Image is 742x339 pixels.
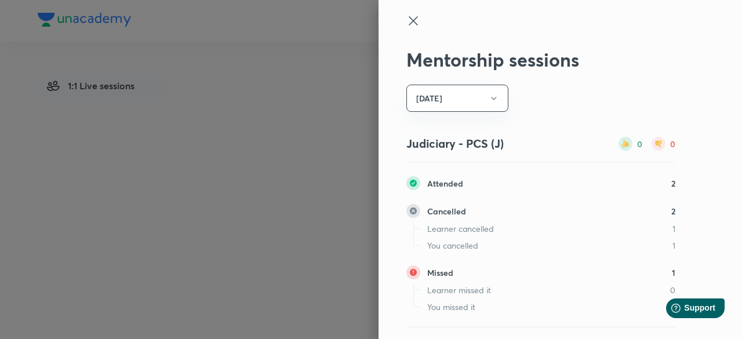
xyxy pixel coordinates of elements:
h2: Mentorship sessions [406,49,675,71]
img: - [406,176,420,190]
span: 1 [672,223,675,235]
h4: Judiciary - PCS (J) [406,135,504,152]
iframe: Help widget launcher [639,294,729,326]
h6: Missed [427,267,453,279]
span: You cancelled [427,239,478,251]
h6: 2 [671,177,675,189]
h6: 2 [671,205,675,217]
h6: 0 [670,138,675,150]
h6: 1 [672,267,675,279]
span: 0 [670,284,675,296]
span: Learner missed it [427,284,491,296]
h6: Attended [427,177,463,189]
span: 1 [672,239,675,251]
h6: 0 [637,138,642,150]
span: You missed it [427,301,475,313]
button: [DATE] [406,85,508,112]
img: like [619,137,632,151]
img: dislike [652,137,665,151]
h6: Cancelled [427,205,466,217]
img: - [406,204,420,218]
img: - [406,265,420,279]
span: Learner cancelled [427,223,494,235]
